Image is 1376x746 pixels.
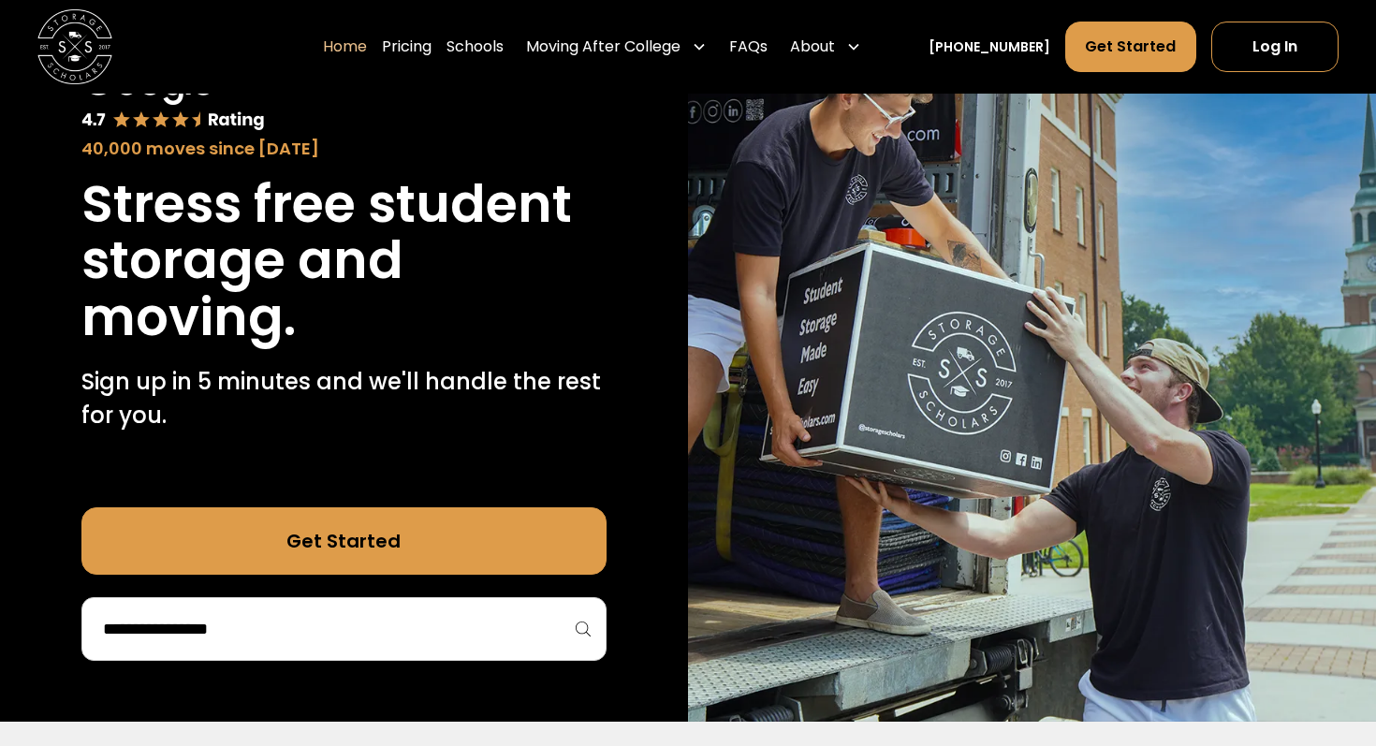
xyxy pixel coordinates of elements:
a: Pricing [382,21,432,73]
div: Moving After College [519,21,714,73]
div: About [783,21,869,73]
p: Sign up in 5 minutes and we'll handle the rest for you. [81,365,607,432]
a: [PHONE_NUMBER] [929,37,1050,57]
div: Moving After College [526,36,681,58]
a: Home [323,21,367,73]
a: Log In [1211,22,1339,72]
div: About [790,36,835,58]
div: 40,000 moves since [DATE] [81,136,607,161]
img: Storage Scholars makes moving and storage easy. [688,1,1376,721]
a: Get Started [81,507,607,575]
h1: Stress free student storage and moving. [81,176,607,346]
img: Google 4.7 star rating [81,62,266,132]
img: Storage Scholars main logo [37,9,112,84]
a: Schools [446,21,504,73]
a: Get Started [1065,22,1195,72]
a: FAQs [729,21,768,73]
